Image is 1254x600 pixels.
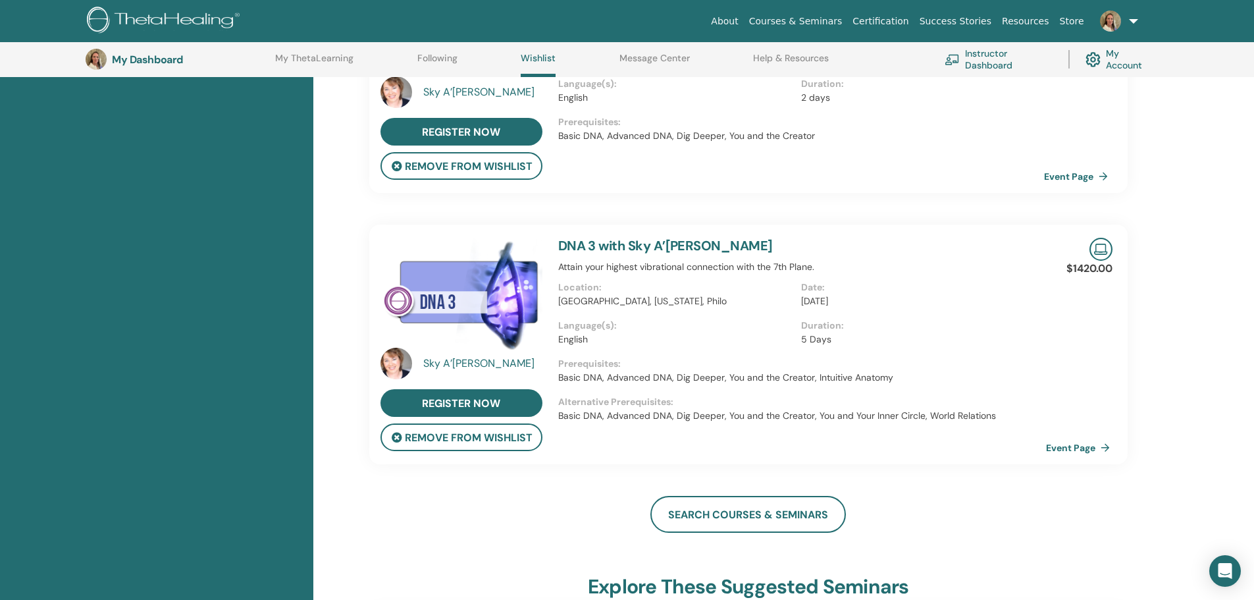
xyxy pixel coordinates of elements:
p: Duration : [801,319,1036,333]
p: Prerequisites : [558,357,1044,371]
p: English [558,91,793,105]
p: Basic DNA, Advanced DNA, Dig Deeper, You and the Creator, Intuitive Anatomy [558,371,1044,385]
a: Help & Resources [753,53,829,74]
a: Resources [997,9,1055,34]
a: DNA 3 with Sky A’[PERSON_NAME] [558,237,773,254]
a: About [706,9,743,34]
p: Duration : [801,77,1036,91]
p: Language(s) : [558,77,793,91]
a: register now [380,118,542,146]
a: Sky A’[PERSON_NAME] [423,356,545,371]
h3: explore these suggested seminars [588,575,908,599]
p: Basic DNA, Advanced DNA, Dig Deeper, You and the Creator, You and Your Inner Circle, World Relations [558,409,1044,423]
a: Success Stories [914,9,997,34]
p: Prerequisites : [558,115,1044,129]
img: default.jpg [1100,11,1121,32]
a: Certification [847,9,914,34]
p: Basic DNA, Advanced DNA, Dig Deeper, You and the Creator [558,129,1044,143]
p: 5 Days [801,333,1036,346]
a: Wishlist [521,53,556,77]
p: Date : [801,281,1036,294]
div: Open Intercom Messenger [1209,555,1241,587]
button: remove from wishlist [380,423,542,451]
a: My Account [1085,45,1155,74]
img: default.jpg [86,49,107,70]
p: Language(s) : [558,319,793,333]
img: chalkboard-teacher.svg [945,54,960,65]
a: Sky A’[PERSON_NAME] [423,84,545,100]
p: Alternative Prerequisites : [558,395,1044,409]
img: default.jpg [380,76,412,108]
a: Event Page [1046,438,1115,458]
a: My ThetaLearning [275,53,353,74]
span: register now [422,125,500,139]
a: Courses & Seminars [744,9,848,34]
button: remove from wishlist [380,152,542,180]
a: register now [380,389,542,417]
p: [DATE] [801,294,1036,308]
a: Store [1055,9,1089,34]
p: Attain your highest vibrational connection with the 7th Plane. [558,260,1044,274]
img: DNA 3 [380,238,542,352]
img: logo.png [87,7,244,36]
h3: My Dashboard [112,53,244,66]
a: Event Page [1044,167,1113,186]
p: $1420.00 [1066,261,1112,277]
p: English [558,333,793,346]
img: default.jpg [380,348,412,379]
a: Following [417,53,457,74]
span: register now [422,396,500,410]
p: Location : [558,281,793,294]
img: Live Online Seminar [1089,238,1112,261]
a: search courses & seminars [650,496,846,533]
img: cog.svg [1085,49,1101,70]
p: 2 days [801,91,1036,105]
p: [GEOGRAPHIC_DATA], [US_STATE], Philo [558,294,793,308]
a: Instructor Dashboard [945,45,1053,74]
a: Message Center [619,53,690,74]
